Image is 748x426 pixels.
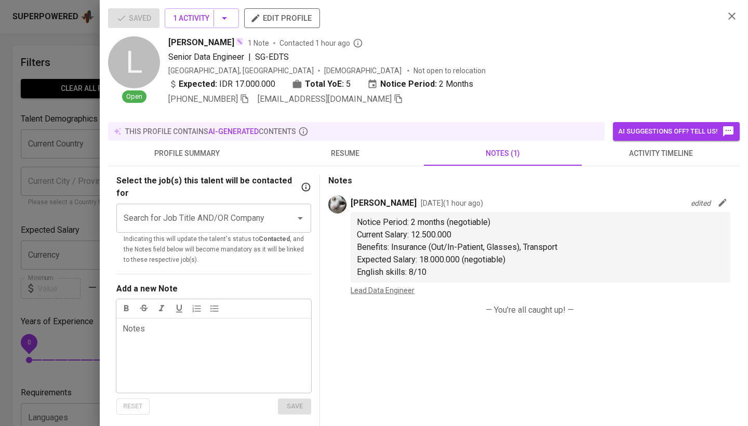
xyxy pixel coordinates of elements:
[357,267,426,277] span: English skills: 8/10
[328,175,731,187] p: Notes
[337,304,723,316] p: — You’re all caught up! —
[351,286,415,295] a: Lead Data Engineer
[208,127,259,136] span: AI-generated
[125,126,296,137] p: this profile contains contents
[122,92,146,102] span: Open
[116,283,178,295] div: Add a new Note
[357,242,557,252] span: Benefits: Insurance (Out/In-Patient, Glasses), Transport
[301,182,311,192] svg: If you have a specific job in mind for the talent, indicate it here. This will change the talent'...
[613,122,740,141] button: AI suggestions off? Tell us!
[272,147,418,160] span: resume
[324,65,403,76] span: [DEMOGRAPHIC_DATA]
[279,38,363,48] span: Contacted 1 hour ago
[293,211,308,225] button: Open
[173,12,231,25] span: 1 Activity
[258,94,392,104] span: [EMAIL_ADDRESS][DOMAIN_NAME]
[252,11,312,25] span: edit profile
[353,38,363,48] svg: By Batam recruiter
[116,175,299,199] p: Select the job(s) this talent will be contacted for
[168,78,275,90] div: IDR 17.000.000
[248,51,251,63] span: |
[248,38,269,48] span: 1 Note
[168,36,234,49] span: [PERSON_NAME]
[305,78,344,90] b: Total YoE:
[124,234,304,265] p: Indicating this will update the talent's status to , and the Notes field below will become mandat...
[346,78,351,90] span: 5
[255,52,289,62] span: SG-EDTS
[588,147,733,160] span: activity timeline
[244,14,320,22] a: edit profile
[413,65,486,76] p: Not open to relocation
[691,198,711,208] p: Updated: Aug 13, 2025 13:41
[168,94,238,104] span: [PHONE_NUMBER]
[357,255,505,264] span: Expected Salary: 18.000.000 (negotiable)
[108,36,160,88] div: L
[367,78,473,90] div: 2 Months
[259,235,290,243] b: Contacted
[179,78,217,90] b: Expected:
[328,195,346,214] img: tharisa.rizky@glints.com
[123,323,145,397] div: Notes
[235,37,244,46] img: magic_wand.svg
[357,230,451,239] span: Current Salary: 12.500.000
[618,125,734,138] span: AI suggestions off? Tell us!
[168,52,244,62] span: Senior Data Engineer
[351,197,417,209] p: [PERSON_NAME]
[244,8,320,28] button: edit profile
[430,147,576,160] span: notes (1)
[168,65,314,76] div: [GEOGRAPHIC_DATA], [GEOGRAPHIC_DATA]
[114,147,260,160] span: profile summary
[357,217,490,227] span: Notice Period: 2 months (negotiable)
[421,198,483,208] p: [DATE] ( 1 hour ago )
[380,78,437,90] b: Notice Period:
[165,8,239,28] button: 1 Activity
